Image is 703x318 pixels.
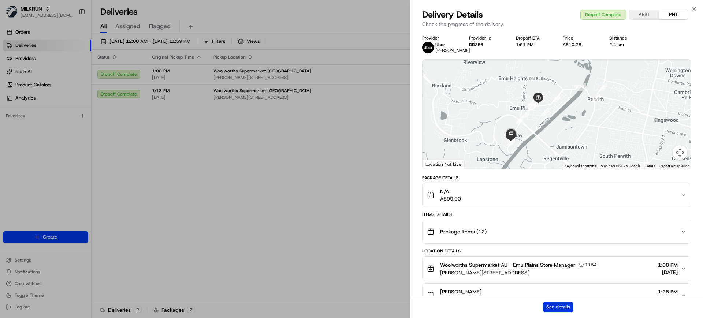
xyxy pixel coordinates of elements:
div: Location Details [422,248,691,254]
a: Open this area in Google Maps (opens a new window) [424,159,449,169]
span: [DATE] [658,269,678,276]
button: Woolworths Supermarket AU - Emu Plains Store Manager1154[PERSON_NAME][STREET_ADDRESS]1:08 PM[DATE] [423,257,691,281]
span: [PERSON_NAME] [440,288,481,295]
div: 9 [592,94,600,102]
div: Package Details [422,175,691,181]
img: Google [424,159,449,169]
span: A$99.00 [440,195,461,202]
a: Report a map error [659,164,689,168]
span: 1:08 PM [658,261,678,269]
div: Price [563,35,598,41]
div: 10 [578,83,586,91]
span: Uber [435,42,445,48]
span: Delivery Details [422,9,483,20]
span: Package Items ( 12 ) [440,228,487,235]
div: Provider Id [469,35,504,41]
span: 1:28 PM [658,288,678,295]
button: Keyboard shortcuts [565,164,596,169]
img: uber-new-logo.jpeg [422,42,434,53]
div: 1:51 PM [516,42,551,48]
div: Distance [609,35,644,41]
button: AEST [629,10,659,19]
div: 19 [516,116,524,124]
div: Location Not Live [423,160,465,169]
button: N/AA$99.00 [423,183,691,207]
span: [PERSON_NAME] [435,48,470,53]
span: Map data ©2025 Google [600,164,640,168]
p: Check the progress of the delivery. [422,20,691,28]
div: 2 [522,110,530,118]
div: 12 [532,102,540,110]
div: Items Details [422,212,691,217]
button: See details [543,302,573,312]
button: Map camera controls [673,145,687,160]
div: 8 [599,83,607,91]
div: 1 [541,108,549,116]
div: 3 [525,103,533,111]
button: Package Items (12) [423,220,691,243]
div: Dropoff ETA [516,35,551,41]
div: A$10.78 [563,42,598,48]
span: 1154 [585,262,597,268]
div: 2.4 km [609,42,644,48]
span: [PERSON_NAME][STREET_ADDRESS] [440,269,599,276]
div: 17 [529,102,537,110]
button: DD2B6 [469,42,483,48]
div: 11 [552,94,560,102]
span: N/A [440,188,461,195]
span: Woolworths Supermarket AU - Emu Plains Store Manager [440,261,575,269]
div: Provider [422,35,457,41]
div: 20 [507,138,515,146]
button: PHT [659,10,688,19]
span: [DATE] [658,295,678,303]
a: Terms (opens in new tab) [645,164,655,168]
div: 18 [526,101,534,109]
button: [PERSON_NAME][STREET_ADDRESS]1:28 PM[DATE] [423,284,691,307]
span: [STREET_ADDRESS] [440,295,488,303]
